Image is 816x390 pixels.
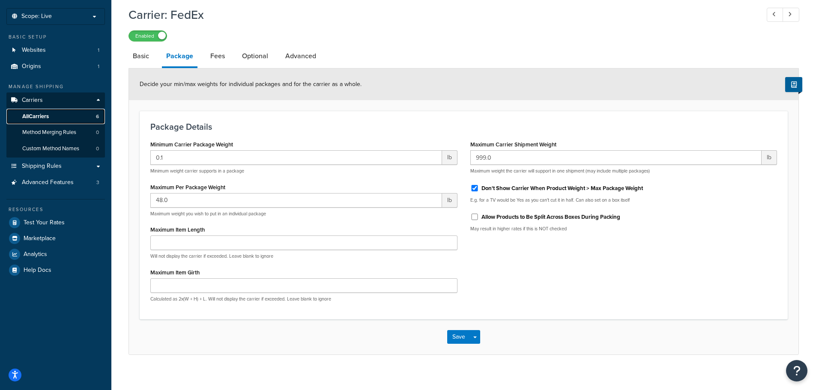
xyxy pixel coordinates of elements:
[96,145,99,152] span: 0
[24,235,56,242] span: Marketplace
[150,122,777,131] h3: Package Details
[6,42,105,58] a: Websites1
[150,168,457,174] p: Minimum weight carrier supports in a package
[150,269,200,276] label: Maximum Item Girth
[470,226,777,232] p: May result in higher rates if this is NOT checked
[783,8,799,22] a: Next Record
[96,113,99,120] span: 6
[150,211,457,217] p: Maximum weight you wish to put in an individual package
[22,63,41,70] span: Origins
[140,80,362,89] span: Decide your min/max weights for individual packages and for the carrier as a whole.
[6,215,105,230] a: Test Your Rates
[767,8,783,22] a: Previous Record
[22,113,49,120] span: All Carriers
[6,125,105,140] li: Method Merging Rules
[6,231,105,246] a: Marketplace
[762,150,777,165] span: lb
[22,145,79,152] span: Custom Method Names
[470,141,556,148] label: Maximum Carrier Shipment Weight
[6,125,105,140] a: Method Merging Rules0
[22,97,43,104] span: Carriers
[6,175,105,191] li: Advanced Features
[6,141,105,157] a: Custom Method Names0
[129,6,751,23] h1: Carrier: FedEx
[22,47,46,54] span: Websites
[24,267,51,274] span: Help Docs
[150,253,457,259] p: Will not display the carrier if exceeded. Leave blank to ignore
[6,83,105,90] div: Manage Shipping
[281,46,320,66] a: Advanced
[6,92,105,158] li: Carriers
[6,206,105,213] div: Resources
[6,262,105,278] a: Help Docs
[238,46,272,66] a: Optional
[470,168,777,174] p: Maximum weight the carrier will support in one shipment (may include multiple packages)
[96,129,99,136] span: 0
[6,92,105,108] a: Carriers
[785,77,802,92] button: Show Help Docs
[206,46,229,66] a: Fees
[6,109,105,125] a: AllCarriers6
[150,226,205,233] label: Maximum Item Length
[6,59,105,74] a: Origins1
[470,197,777,203] p: E.g. for a TV would be Yes as you can't cut it in half. Can also set on a box itself
[6,33,105,41] div: Basic Setup
[24,251,47,258] span: Analytics
[481,185,643,192] label: Don't Show Carrier When Product Weight > Max Package Weight
[6,158,105,174] a: Shipping Rules
[442,150,457,165] span: lb
[6,175,105,191] a: Advanced Features3
[21,13,52,20] span: Scope: Live
[6,141,105,157] li: Custom Method Names
[150,141,233,148] label: Minimum Carrier Package Weight
[22,179,74,186] span: Advanced Features
[22,163,62,170] span: Shipping Rules
[24,219,65,226] span: Test Your Rates
[786,360,807,381] button: Open Resource Center
[6,59,105,74] li: Origins
[129,46,153,66] a: Basic
[6,42,105,58] li: Websites
[6,247,105,262] a: Analytics
[22,129,76,136] span: Method Merging Rules
[162,46,197,68] a: Package
[481,213,620,221] label: Allow Products to Be Split Across Boxes During Packing
[98,63,99,70] span: 1
[98,47,99,54] span: 1
[150,296,457,302] p: Calculated as 2x(W + H) + L. Will not display the carrier if exceeded. Leave blank to ignore
[129,31,167,41] label: Enabled
[447,330,470,344] button: Save
[150,184,225,191] label: Maximum Per Package Weight
[96,179,99,186] span: 3
[442,193,457,208] span: lb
